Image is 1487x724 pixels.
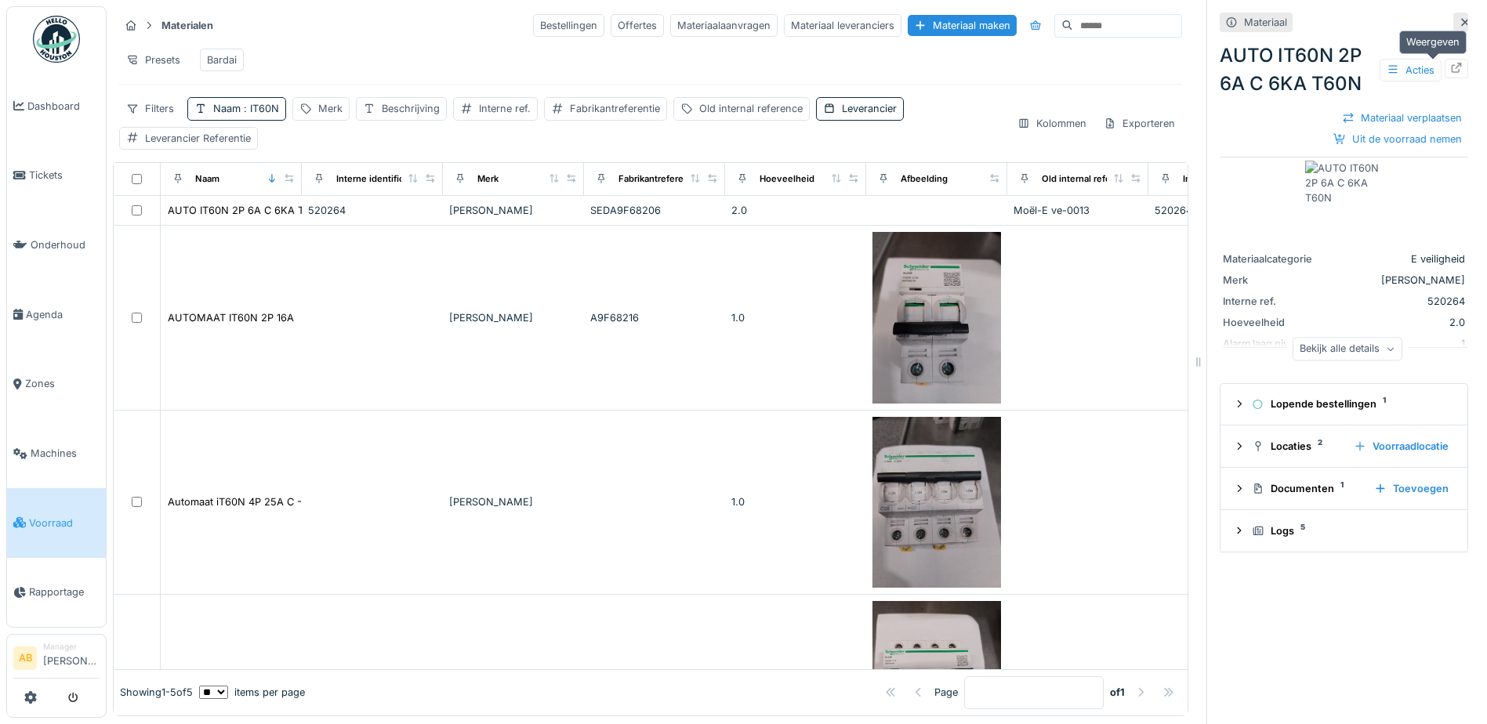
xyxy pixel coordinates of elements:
div: 1.0 [731,494,860,509]
summary: Documenten1Toevoegen [1227,474,1461,503]
a: AB Manager[PERSON_NAME] [13,641,100,679]
div: Merk [477,172,499,186]
span: Voorraad [29,516,100,530]
div: Materiaal leveranciers [784,14,901,37]
div: Moël-E ve-0013 [1014,203,1142,218]
div: 2.0 [1347,315,1465,330]
div: Interne identificator [336,172,421,186]
div: 520264 [1155,203,1283,218]
div: Locaties [1252,439,1341,454]
div: Showing 1 - 5 of 5 [120,685,193,700]
div: Materiaalcategorie [1223,252,1340,266]
div: Fabrikantreferentie [618,172,700,186]
img: Badge_color-CXgf-gQk.svg [33,16,80,63]
a: Onderhoud [7,210,106,280]
span: : IT60N [241,103,279,114]
div: Manager [43,641,100,653]
div: Bekijk alle details [1293,338,1402,360]
li: AB [13,646,37,670]
summary: Locaties2Voorraadlocatie [1227,432,1461,461]
div: [PERSON_NAME] [1347,273,1465,288]
a: Agenda [7,280,106,349]
div: Bestellingen [533,14,604,37]
div: Interne ref. [1223,294,1340,309]
div: AUTOMAAT IT60N 2P 16A [168,310,294,325]
summary: Logs5 [1227,516,1461,545]
a: Tickets [7,141,106,211]
div: Filters [119,97,181,120]
div: Uit de voorraad nemen [1327,129,1468,150]
div: E veiligheid [1347,252,1465,266]
div: Voorraadlocatie [1347,436,1455,457]
span: Rapportage [29,585,100,599]
div: Weergeven [1399,31,1467,53]
div: Materiaal verplaatsen [1336,107,1468,129]
span: Onderhoud [31,237,100,252]
a: Machines [7,418,106,488]
div: Page [934,685,958,700]
div: 520264 [1347,294,1465,309]
div: Lopende bestellingen [1252,396,1449,411]
li: [PERSON_NAME] [43,641,100,675]
div: Afbeelding [901,172,948,186]
div: Merk [1223,273,1340,288]
strong: Materialen [155,18,219,33]
div: Merk [318,101,343,116]
div: Interne ref. [479,101,531,116]
div: Leverancier [842,101,897,116]
div: 2.0 [731,203,860,218]
div: Hoeveelheid [1223,315,1340,330]
img: AUTO IT60N 2P 6A C 6KA T60N [1305,161,1384,239]
strong: of 1 [1110,685,1125,700]
a: Dashboard [7,71,106,141]
div: Documenten [1252,481,1362,496]
div: Beschrijving [382,101,440,116]
div: Materiaal maken [908,15,1017,36]
span: Machines [31,446,100,461]
div: Old internal reference [699,101,803,116]
span: Dashboard [27,99,100,114]
summary: Lopende bestellingen1 [1227,390,1461,419]
div: AUTO IT60N 2P 6A C 6KA T60N [168,203,325,218]
div: Kolommen [1010,112,1093,135]
div: Old internal reference [1042,172,1136,186]
img: AUTOMAAT IT60N 2P 16A [872,232,1001,404]
div: Automaat iT60N 4P 25A C - 400 volt [168,494,344,509]
div: [PERSON_NAME] [449,310,578,325]
div: 520264 [308,203,437,218]
div: Offertes [611,14,664,37]
div: 1.0 [731,310,860,325]
div: Materiaalaanvragen [670,14,778,37]
div: Naam [213,101,279,116]
span: Agenda [26,307,100,322]
div: AUTO IT60N 2P 6A C 6KA T60N [1220,42,1468,98]
div: Interne ref. [1183,172,1230,186]
div: [PERSON_NAME] [449,203,578,218]
a: Voorraad [7,488,106,558]
div: Acties [1380,59,1442,81]
a: Rapportage [7,558,106,628]
div: Leverancier Referentie [145,131,251,146]
div: Toevoegen [1368,478,1455,499]
div: Logs [1252,523,1449,538]
a: Zones [7,349,106,419]
div: [PERSON_NAME] [449,494,578,509]
div: Bardai [207,52,237,67]
div: Naam [195,172,219,186]
div: Fabrikantreferentie [570,101,660,116]
div: A9F68216 [590,310,719,325]
div: Exporteren [1097,112,1182,135]
span: Tickets [29,168,100,183]
span: Zones [25,376,100,391]
div: SEDA9F68206 [590,203,719,218]
div: Materiaal [1244,15,1287,30]
div: Presets [119,49,187,71]
div: Hoeveelheid [760,172,814,186]
img: Automaat iT60N 4P 25A C - 400 volt [872,417,1001,588]
div: items per page [199,685,305,700]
